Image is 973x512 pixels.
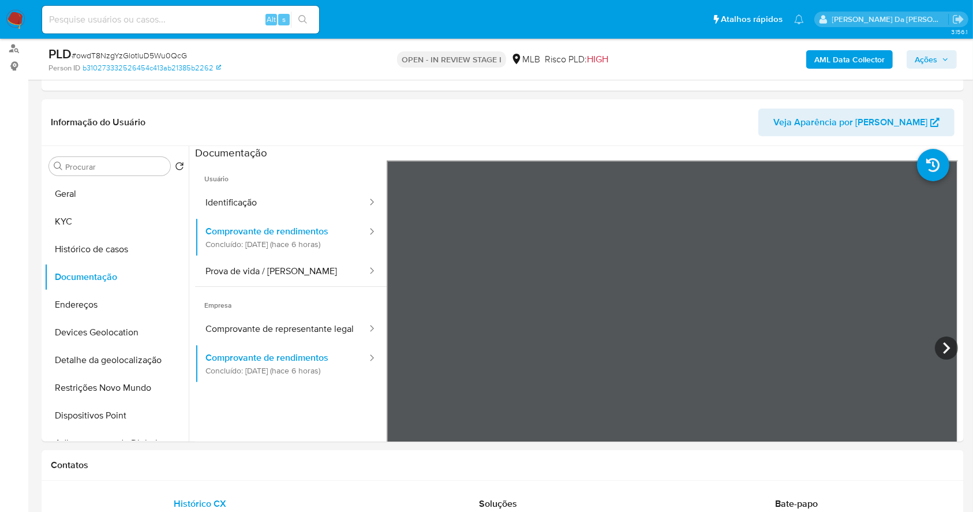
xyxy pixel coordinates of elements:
[48,63,80,73] b: Person ID
[175,162,184,174] button: Retornar ao pedido padrão
[44,346,189,374] button: Detalhe da geolocalização
[794,14,804,24] a: Notificações
[48,44,72,63] b: PLD
[54,162,63,171] button: Procurar
[44,180,189,208] button: Geral
[44,429,189,457] button: Adiantamentos de Dinheiro
[282,14,286,25] span: s
[587,53,608,66] span: HIGH
[44,208,189,236] button: KYC
[174,497,226,510] span: Histórico CX
[44,236,189,263] button: Histórico de casos
[291,12,315,28] button: search-icon
[44,374,189,402] button: Restrições Novo Mundo
[758,109,955,136] button: Veja Aparência por [PERSON_NAME]
[397,51,506,68] p: OPEN - IN REVIEW STAGE I
[907,50,957,69] button: Ações
[44,291,189,319] button: Endereços
[44,319,189,346] button: Devices Geolocation
[65,162,166,172] input: Procurar
[42,12,319,27] input: Pesquise usuários ou casos...
[545,53,608,66] span: Risco PLD:
[479,497,517,510] span: Soluções
[44,402,189,429] button: Dispositivos Point
[773,109,927,136] span: Veja Aparência por [PERSON_NAME]
[72,50,187,61] span: # owdT8NzgYzGlotluD5Wu0QcG
[806,50,893,69] button: AML Data Collector
[952,13,964,25] a: Sair
[915,50,937,69] span: Ações
[775,497,818,510] span: Bate-papo
[814,50,885,69] b: AML Data Collector
[511,53,540,66] div: MLB
[832,14,949,25] p: patricia.varelo@mercadopago.com.br
[721,13,783,25] span: Atalhos rápidos
[951,27,967,36] span: 3.156.1
[83,63,221,73] a: b310273332526454c413ab21385b2262
[51,117,145,128] h1: Informação do Usuário
[51,459,955,471] h1: Contatos
[267,14,276,25] span: Alt
[44,263,189,291] button: Documentação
